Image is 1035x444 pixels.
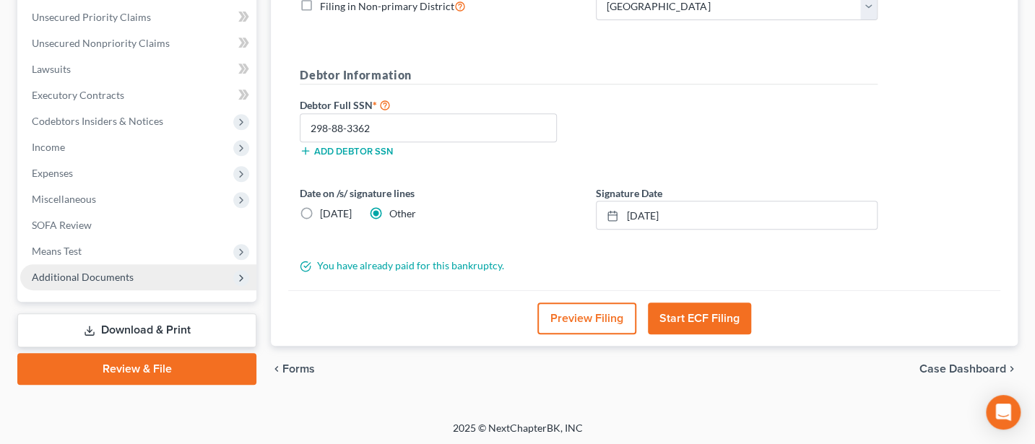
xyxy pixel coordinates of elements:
[271,363,334,375] button: chevron_left Forms
[32,167,73,179] span: Expenses
[32,219,92,231] span: SOFA Review
[20,82,256,108] a: Executory Contracts
[32,271,134,283] span: Additional Documents
[32,63,71,75] span: Lawsuits
[300,186,581,201] label: Date on /s/ signature lines
[282,363,315,375] span: Forms
[919,363,1006,375] span: Case Dashboard
[32,115,163,127] span: Codebtors Insiders & Notices
[1006,363,1018,375] i: chevron_right
[32,245,82,257] span: Means Test
[17,313,256,347] a: Download & Print
[320,207,352,219] span: [DATE]
[300,145,393,157] button: Add debtor SSN
[300,66,878,84] h5: Debtor Information
[293,96,589,113] label: Debtor Full SSN
[20,4,256,30] a: Unsecured Priority Claims
[20,56,256,82] a: Lawsuits
[17,353,256,385] a: Review & File
[986,395,1021,430] div: Open Intercom Messenger
[32,141,65,153] span: Income
[32,193,96,205] span: Miscellaneous
[293,258,885,273] div: You have already paid for this bankruptcy.
[597,201,877,229] a: [DATE]
[32,11,151,23] span: Unsecured Priority Claims
[648,302,751,334] button: Start ECF Filing
[271,363,282,375] i: chevron_left
[32,37,170,49] span: Unsecured Nonpriority Claims
[32,89,124,101] span: Executory Contracts
[537,302,636,334] button: Preview Filing
[20,212,256,238] a: SOFA Review
[20,30,256,56] a: Unsecured Nonpriority Claims
[300,113,557,142] input: XXX-XX-XXXX
[596,186,662,201] label: Signature Date
[919,363,1018,375] a: Case Dashboard chevron_right
[389,207,416,219] span: Other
